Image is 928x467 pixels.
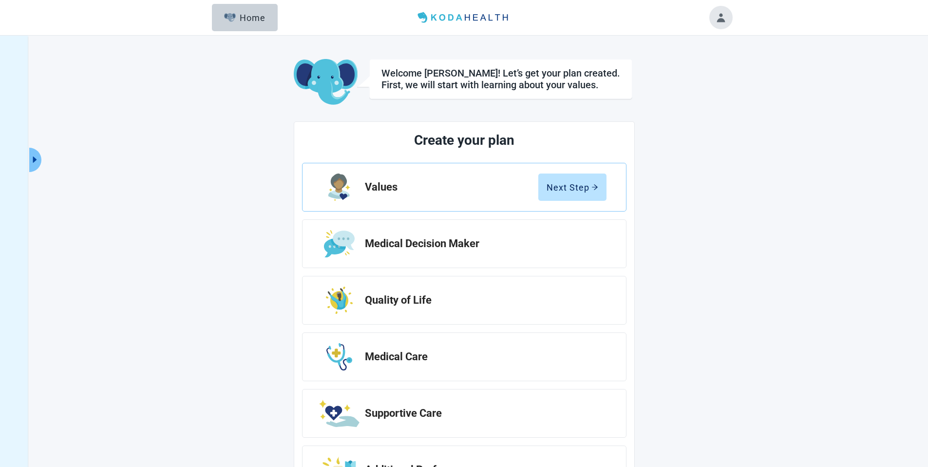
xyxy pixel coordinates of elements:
[326,287,353,314] img: Step Icon
[538,174,606,201] button: Next Steparrow-right
[365,181,538,193] h2: Values
[224,13,236,22] img: Elephant
[591,184,598,191] span: arrow-right
[30,155,39,164] span: caret-right
[365,294,599,306] h2: Quality of Life
[319,400,360,427] img: Step Icon
[29,148,41,172] button: Expand menu
[328,174,350,201] img: Step Icon
[381,67,620,91] div: Welcome [PERSON_NAME]! Let’s get your plan created. First, we will start with learning about your...
[547,182,598,192] div: Next Step
[365,238,599,250] h2: Medical Decision Maker
[365,351,599,363] h2: Medical Care
[414,10,514,25] img: Koda Health
[326,343,352,370] img: Step Icon
[224,13,266,22] div: Home
[709,6,733,29] button: Toggle account menu
[339,130,590,151] h1: Create your plan
[294,59,358,106] img: Koda Elephant
[212,4,278,31] button: ElephantHome
[324,230,355,257] img: Step Icon
[365,408,599,419] h2: Supportive Care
